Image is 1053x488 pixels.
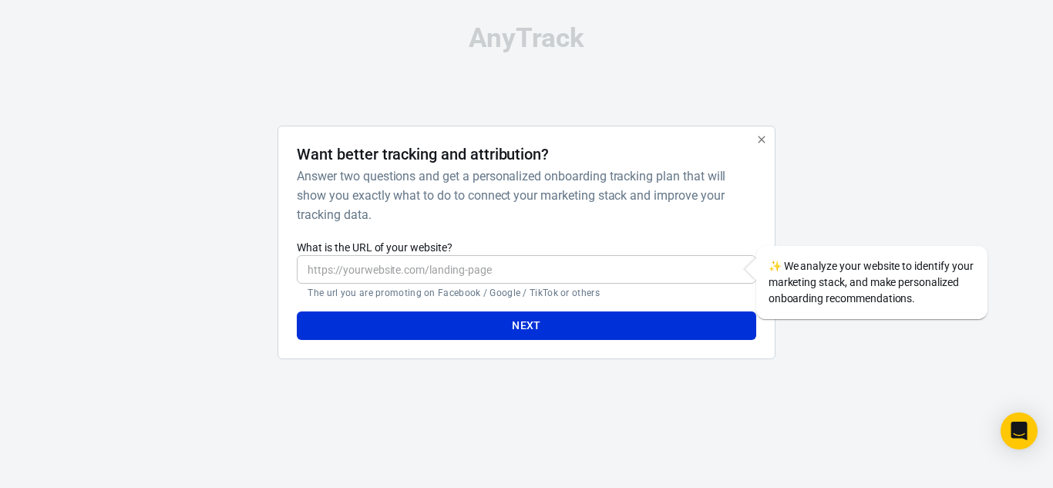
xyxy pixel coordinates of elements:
h6: Answer two questions and get a personalized onboarding tracking plan that will show you exactly w... [297,167,749,224]
button: Next [297,311,755,340]
span: sparkles [769,260,782,272]
div: AnyTrack [141,25,912,52]
h4: Want better tracking and attribution? [297,145,549,163]
input: https://yourwebsite.com/landing-page [297,255,755,284]
div: We analyze your website to identify your marketing stack, and make personalized onboarding recomm... [756,246,987,319]
p: The url you are promoting on Facebook / Google / TikTok or others [308,287,745,299]
label: What is the URL of your website? [297,240,755,255]
div: Open Intercom Messenger [1001,412,1038,449]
